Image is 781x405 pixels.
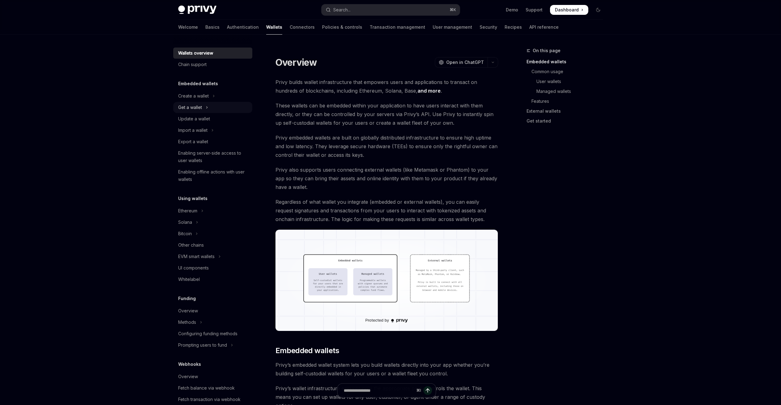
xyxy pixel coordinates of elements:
[423,386,432,395] button: Send message
[178,373,198,380] div: Overview
[506,7,518,13] a: Demo
[173,90,252,102] button: Toggle Create a wallet section
[173,228,252,239] button: Toggle Bitcoin section
[178,341,227,349] div: Prompting users to fund
[173,328,252,339] a: Configuring funding methods
[178,330,237,337] div: Configuring funding methods
[173,113,252,124] a: Update a wallet
[178,396,241,403] div: Fetch transaction via webhook
[275,230,498,331] img: images/walletoverview.png
[178,115,210,123] div: Update a wallet
[173,217,252,228] button: Toggle Solana section
[173,148,252,166] a: Enabling server-side access to user wallets
[322,20,362,35] a: Policies & controls
[333,6,351,14] div: Search...
[275,346,339,356] span: Embedded wallets
[173,262,252,273] a: UI components
[527,116,608,126] a: Get started
[173,317,252,328] button: Toggle Methods section
[178,20,198,35] a: Welcome
[290,20,315,35] a: Connectors
[173,394,252,405] a: Fetch transaction via webhook
[275,133,498,159] span: Privy embedded wallets are built on globally distributed infrastructure to ensure high uptime and...
[178,104,202,111] div: Get a wallet
[178,384,235,392] div: Fetch balance via webhook
[178,127,208,134] div: Import a wallet
[178,138,208,145] div: Export a wallet
[527,96,608,106] a: Features
[529,20,559,35] a: API reference
[178,80,218,87] h5: Embedded wallets
[178,92,209,100] div: Create a wallet
[178,264,209,272] div: UI components
[178,6,216,14] img: dark logo
[527,106,608,116] a: External wallets
[178,361,201,368] h5: Webhooks
[533,47,561,54] span: On this page
[480,20,497,35] a: Security
[178,219,192,226] div: Solana
[527,77,608,86] a: User wallets
[550,5,588,15] a: Dashboard
[418,88,441,94] a: and more
[178,230,192,237] div: Bitcoin
[527,86,608,96] a: Managed wallets
[173,305,252,316] a: Overview
[173,102,252,113] button: Toggle Get a wallet section
[173,274,252,285] a: Whitelabel
[266,20,282,35] a: Wallets
[173,125,252,136] button: Toggle Import a wallet section
[173,136,252,147] a: Export a wallet
[527,57,608,67] a: Embedded wallets
[178,49,213,57] div: Wallets overview
[178,168,249,183] div: Enabling offline actions with user wallets
[178,207,197,215] div: Ethereum
[205,20,220,35] a: Basics
[433,20,472,35] a: User management
[173,371,252,382] a: Overview
[173,205,252,216] button: Toggle Ethereum section
[178,319,196,326] div: Methods
[173,340,252,351] button: Toggle Prompting users to fund section
[178,295,196,302] h5: Funding
[370,20,425,35] a: Transaction management
[227,20,259,35] a: Authentication
[344,384,414,397] input: Ask a question...
[275,57,317,68] h1: Overview
[450,7,456,12] span: ⌘ K
[275,165,498,191] span: Privy also supports users connecting external wallets (like Metamask or Phantom) to your app so t...
[505,20,522,35] a: Recipes
[555,7,579,13] span: Dashboard
[178,307,198,315] div: Overview
[178,61,207,68] div: Chain support
[178,253,215,260] div: EVM smart wallets
[275,78,498,95] span: Privy builds wallet infrastructure that empowers users and applications to transact on hundreds o...
[526,7,543,13] a: Support
[275,101,498,127] span: These wallets can be embedded within your application to have users interact with them directly, ...
[173,166,252,185] a: Enabling offline actions with user wallets
[178,195,208,202] h5: Using wallets
[178,149,249,164] div: Enabling server-side access to user wallets
[435,57,488,68] button: Open in ChatGPT
[173,251,252,262] button: Toggle EVM smart wallets section
[275,198,498,223] span: Regardless of what wallet you integrate (embedded or external wallets), you can easily request si...
[173,48,252,59] a: Wallets overview
[173,59,252,70] a: Chain support
[173,240,252,251] a: Other chains
[178,241,204,249] div: Other chains
[173,382,252,394] a: Fetch balance via webhook
[178,276,200,283] div: Whitelabel
[321,4,460,15] button: Open search
[593,5,603,15] button: Toggle dark mode
[275,361,498,378] span: Privy’s embedded wallet system lets you build wallets directly into your app whether you’re build...
[446,59,484,65] span: Open in ChatGPT
[527,67,608,77] a: Common usage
